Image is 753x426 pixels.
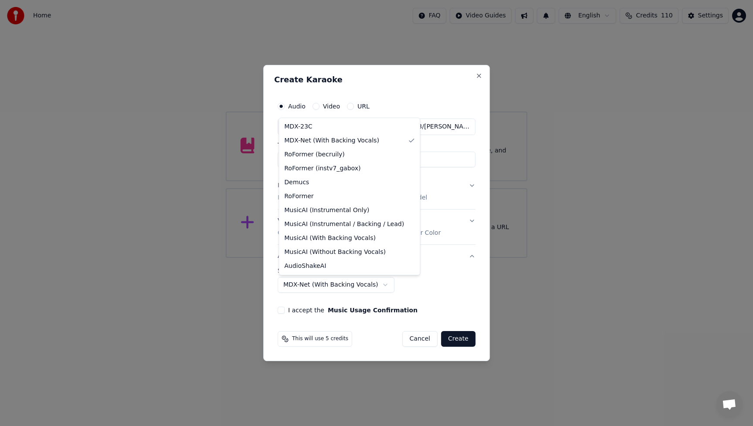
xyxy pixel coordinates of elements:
span: MusicAI (With Backing Vocals) [285,234,376,243]
span: MusicAI (Instrumental Only) [285,206,370,215]
span: MusicAI (Without Backing Vocals) [285,248,386,257]
span: RoFormer (instv7_gabox) [285,164,361,173]
span: Demucs [285,178,309,187]
span: AudioShakeAI [285,262,326,270]
span: RoFormer (becruily) [285,150,345,159]
span: MusicAI (Instrumental / Backing / Lead) [285,220,404,229]
span: MDX-23C [285,122,312,131]
span: RoFormer [285,192,314,201]
span: MDX-Net (With Backing Vocals) [285,136,380,145]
